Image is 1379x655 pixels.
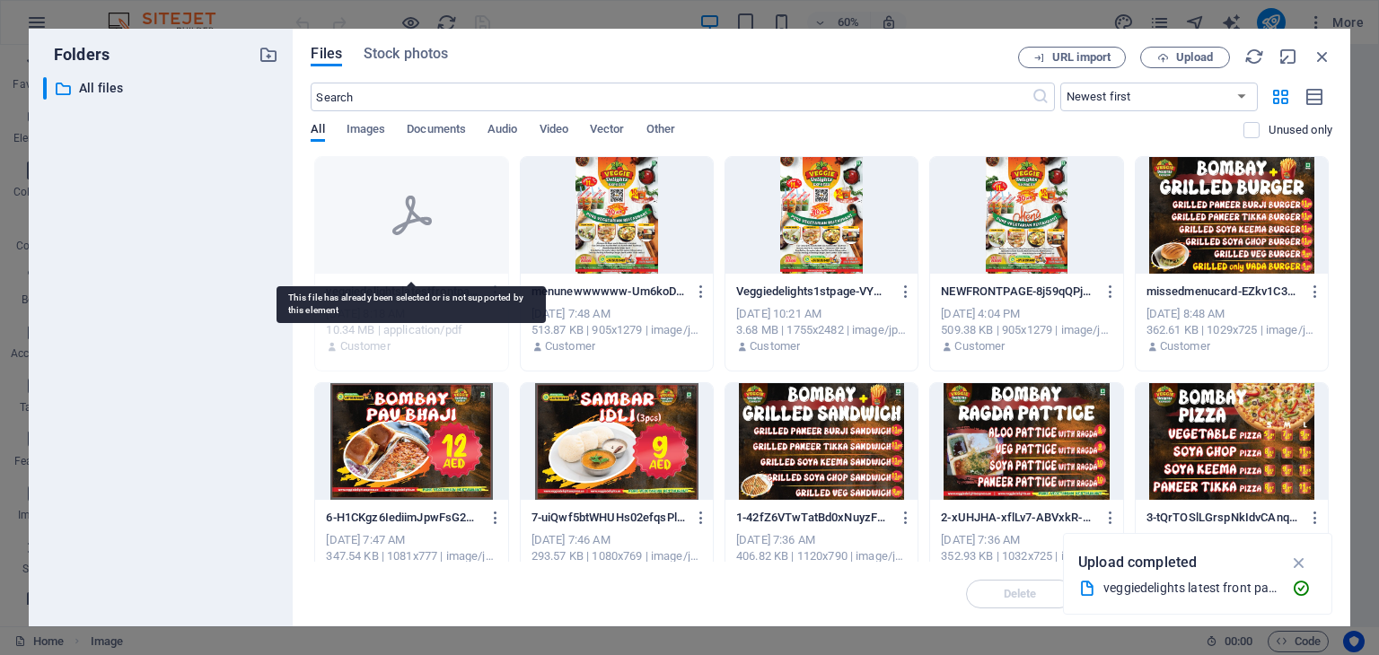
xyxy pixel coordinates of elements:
[531,510,686,526] p: 7-uiQwf5btWHUHs02efqsPlg.jpg
[941,322,1111,338] div: 509.38 KB | 905x1279 | image/jpeg
[1078,551,1197,574] p: Upload completed
[531,322,702,338] div: 513.87 KB | 905x1279 | image/jpeg
[259,45,278,65] i: Create new folder
[1146,510,1301,526] p: 3-tQrTOSlLGrspNkIdvCAnqQ.jpg
[531,284,686,300] p: menunewwwwww-Um6koDPdi3awgA-JWTyG5g.jpg
[1244,47,1264,66] i: Reload
[736,532,907,548] div: [DATE] 7:36 AM
[941,532,1111,548] div: [DATE] 7:36 AM
[1018,47,1126,68] button: URL import
[487,118,517,144] span: Audio
[79,78,246,99] p: All files
[540,118,568,144] span: Video
[531,532,702,548] div: [DATE] 7:46 AM
[326,322,496,338] div: 10.34 MB | application/pdf
[941,548,1111,564] div: 352.93 KB | 1032x725 | image/jpeg
[531,548,702,564] div: 293.57 KB | 1080x769 | image/jpeg
[407,118,466,144] span: Documents
[1146,322,1317,338] div: 362.61 KB | 1029x725 | image/jpeg
[1052,52,1111,63] span: URL import
[941,306,1111,322] div: [DATE] 4:04 PM
[1103,578,1278,598] div: veggiedelights latest front page.pdf
[1146,532,1317,548] div: [DATE] 7:36 AM
[43,43,110,66] p: Folders
[1146,306,1317,322] div: [DATE] 8:48 AM
[1278,47,1298,66] i: Minimize
[311,118,324,144] span: All
[736,548,907,564] div: 406.82 KB | 1120x790 | image/jpeg
[340,338,391,354] p: Customer
[954,338,1005,354] p: Customer
[326,532,496,548] div: [DATE] 7:47 AM
[1160,338,1210,354] p: Customer
[311,43,342,65] span: Files
[1176,52,1213,63] span: Upload
[1140,47,1230,68] button: Upload
[1313,47,1332,66] i: Close
[736,322,907,338] div: 3.68 MB | 1755x2482 | image/jpeg
[736,284,891,300] p: Veggiedelights1stpage-VYW0GEYRus7X7S6RnffuwQ.jpg
[326,284,480,300] p: veggiedelightslatestfrontpage-cp15wEMqgYHAZ6wHXBCO2A.pdf
[736,510,891,526] p: 1-42fZ6VTwTatBd0xNuyzFbA.jpg
[590,118,625,144] span: Vector
[1146,284,1301,300] p: missedmenucard-EZkv1C3K6h0jdPi65GGb5Q.jpg
[326,306,496,322] div: [DATE] 8:18 AM
[1269,122,1332,138] p: Displays only files that are not in use on the website. Files added during this session can still...
[941,510,1095,526] p: 2-xUHJHA-xflLv7-ABVxkR-Q.jpg
[326,510,480,526] p: 6-H1CKgz6IediimJpwFsG2Dg.jpg
[545,338,595,354] p: Customer
[311,83,1031,111] input: Search
[347,118,386,144] span: Images
[43,77,47,100] div: ​
[531,306,702,322] div: [DATE] 7:48 AM
[750,338,800,354] p: Customer
[736,306,907,322] div: [DATE] 10:21 AM
[646,118,675,144] span: Other
[326,548,496,564] div: 347.54 KB | 1081x777 | image/jpeg
[941,284,1095,300] p: NEWFRONTPAGE-8j59qQPjfepJ0BlISrD66A.jpg
[364,43,448,65] span: Stock photos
